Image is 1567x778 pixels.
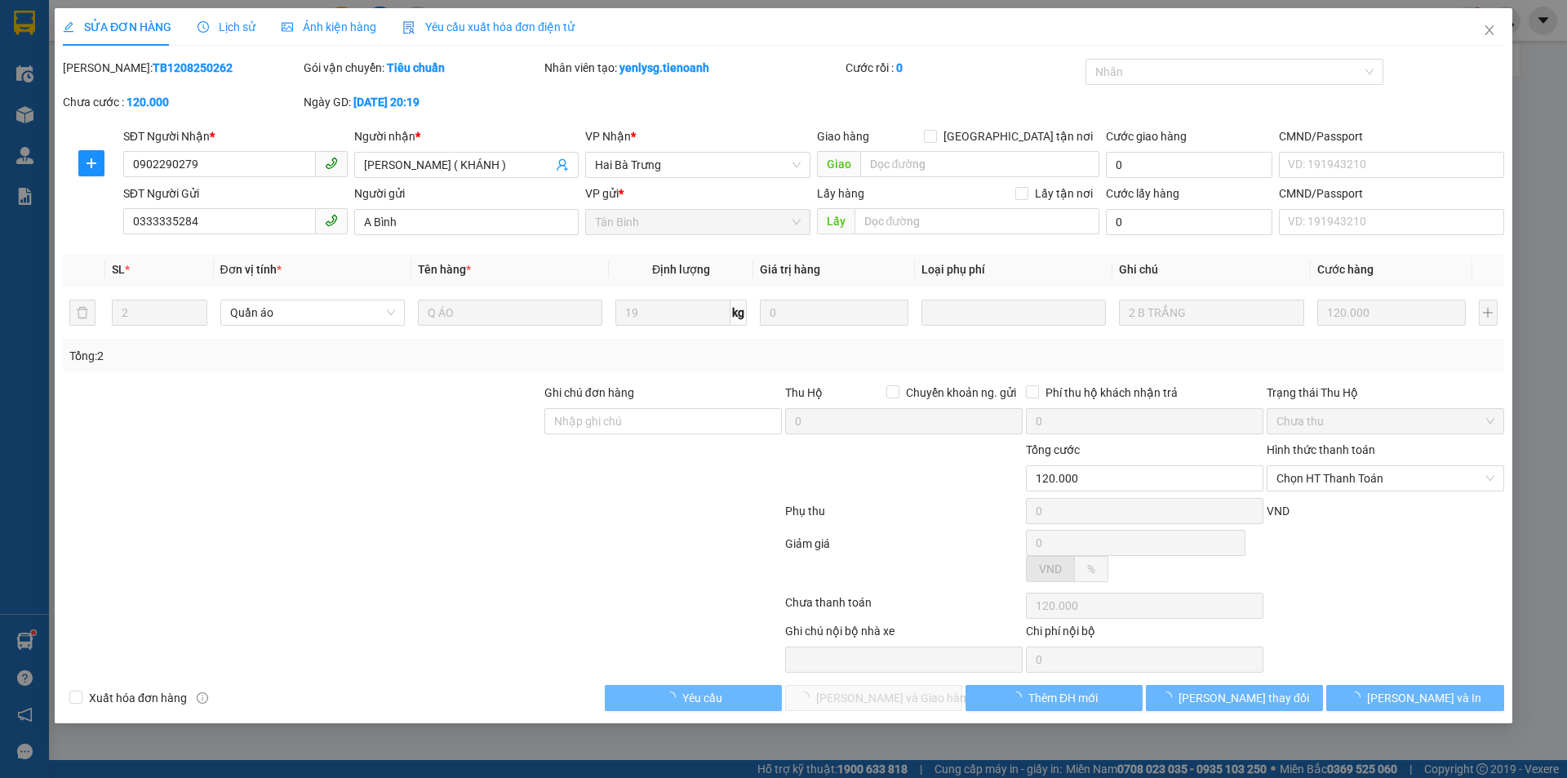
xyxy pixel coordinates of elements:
span: close [1483,24,1496,37]
input: Ghi chú đơn hàng [544,408,782,434]
div: Chi phí nội bộ [1026,622,1263,647]
span: Lấy [817,208,855,234]
span: Chọn HT Thanh Toán [1276,466,1494,491]
span: phone [325,157,338,170]
span: Quần áo [230,300,395,325]
span: SL [113,263,126,276]
span: Lấy tận nơi [1028,184,1099,202]
img: icon [402,21,415,34]
span: Tân Bình [596,210,801,234]
span: Xuất hóa đơn hàng [82,689,193,707]
span: Thêm ĐH mới [1028,689,1098,707]
b: [DATE] 20:19 [353,96,419,109]
span: Chuyển khoản ng. gửi [899,384,1023,402]
span: user-add [557,158,570,171]
span: Chưa thu [1276,409,1494,433]
div: Gói vận chuyển: [304,59,541,77]
span: [GEOGRAPHIC_DATA] tận nơi [937,127,1099,145]
span: Lấy hàng [817,187,864,200]
input: Dọc đường [855,208,1099,234]
span: VND [1267,505,1290,518]
div: Nhân viên tạo: [544,59,842,77]
th: Loại phụ phí [915,254,1112,286]
input: 0 [1317,300,1466,326]
button: plus [1479,300,1497,326]
span: Tổng cước [1026,443,1080,456]
b: 0 [896,61,903,74]
th: Ghi chú [1113,254,1311,286]
span: kg [730,300,747,326]
b: Tiêu chuẩn [387,61,445,74]
button: [PERSON_NAME] và Giao hàng [785,685,962,711]
span: Ảnh kiện hàng [282,20,376,33]
span: Yêu cầu xuất hóa đơn điện tử [402,20,575,33]
span: plus [79,157,104,170]
button: [PERSON_NAME] và In [1327,685,1504,711]
span: Cước hàng [1317,263,1374,276]
div: VP gửi [586,184,810,202]
input: Cước giao hàng [1106,152,1272,178]
span: [PERSON_NAME] thay đổi [1179,689,1309,707]
div: CMND/Passport [1279,127,1503,145]
div: Tổng: 2 [69,347,605,365]
span: Tên hàng [418,263,471,276]
span: Hai Bà Trưng [596,153,801,177]
div: Chưa thanh toán [783,594,1024,622]
span: loading [1349,691,1367,703]
span: loading [664,691,682,703]
span: loading [1161,691,1179,703]
div: Cước rồi : [846,59,1083,77]
div: SĐT Người Nhận [123,127,348,145]
div: Người nhận [354,127,579,145]
span: Giá trị hàng [760,263,820,276]
b: 120.000 [127,96,169,109]
span: Định lượng [652,263,710,276]
div: CMND/Passport [1279,184,1503,202]
span: Lịch sử [198,20,255,33]
span: Giao [817,151,860,177]
label: Cước lấy hàng [1106,187,1179,200]
span: [PERSON_NAME] và In [1367,689,1481,707]
div: Ngày GD: [304,93,541,111]
b: yenlysg.tienoanh [619,61,709,74]
span: Yêu cầu [682,689,722,707]
span: info-circle [197,692,208,704]
input: 0 [760,300,908,326]
span: picture [282,21,293,33]
div: Phụ thu [783,502,1024,531]
input: Ghi Chú [1120,300,1304,326]
div: SĐT Người Gửi [123,184,348,202]
span: % [1087,562,1095,576]
span: VP Nhận [586,130,632,143]
button: Yêu cầu [605,685,782,711]
div: Giảm giá [783,535,1024,589]
label: Hình thức thanh toán [1267,443,1375,456]
span: Giao hàng [817,130,869,143]
div: Ghi chú nội bộ nhà xe [785,622,1023,647]
b: TB1208250262 [153,61,233,74]
label: Cước giao hàng [1106,130,1187,143]
span: phone [325,214,338,227]
span: clock-circle [198,21,209,33]
div: [PERSON_NAME]: [63,59,300,77]
span: loading [1010,691,1028,703]
button: delete [69,300,95,326]
label: Ghi chú đơn hàng [544,386,634,399]
div: Trạng thái Thu Hộ [1267,384,1504,402]
div: Người gửi [354,184,579,202]
span: Phí thu hộ khách nhận trả [1039,384,1184,402]
button: Close [1467,8,1512,54]
button: Thêm ĐH mới [966,685,1143,711]
span: SỬA ĐƠN HÀNG [63,20,171,33]
span: Thu Hộ [785,386,823,399]
button: [PERSON_NAME] thay đổi [1146,685,1323,711]
input: Dọc đường [860,151,1099,177]
span: Đơn vị tính [220,263,282,276]
span: VND [1039,562,1062,576]
input: Cước lấy hàng [1106,209,1272,235]
input: VD: Bàn, Ghế [418,300,602,326]
button: plus [78,150,104,176]
div: Chưa cước : [63,93,300,111]
span: edit [63,21,74,33]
